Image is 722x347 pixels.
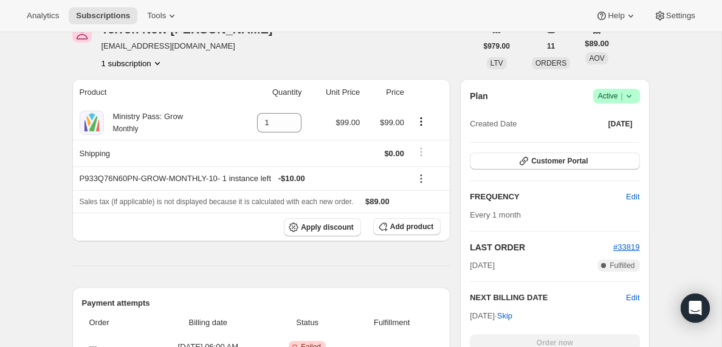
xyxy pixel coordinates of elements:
span: Terron New Collins [72,23,92,43]
a: #33819 [613,242,639,252]
h2: NEXT BILLING DATE [470,292,626,304]
span: $99.00 [380,118,404,127]
button: [DATE] [601,115,640,132]
span: - $10.00 [278,173,305,185]
th: Order [82,309,148,336]
button: Tools [140,7,185,24]
small: Monthly [113,125,139,133]
span: Every 1 month [470,210,521,219]
div: Terron New [PERSON_NAME] [101,23,287,35]
button: Edit [619,187,647,207]
span: [DATE] [470,259,495,272]
button: Analytics [19,7,66,24]
span: Customer Portal [531,156,588,166]
span: Skip [497,310,512,322]
button: $979.00 [476,38,517,55]
button: Shipping actions [411,145,431,159]
span: Apply discount [301,222,354,232]
span: Subscriptions [76,11,130,21]
h2: Plan [470,90,488,102]
button: #33819 [613,241,639,253]
h2: LAST ORDER [470,241,613,253]
span: ORDERS [535,59,566,67]
button: Product actions [101,57,163,69]
button: Add product [373,218,441,235]
span: Fulfilled [610,261,634,270]
span: Fulfillment [350,317,433,329]
th: Shipping [72,140,233,167]
span: $89.00 [585,38,609,50]
div: P933Q76N60PN-GROW-MONTHLY-10 - 1 instance left [80,173,404,185]
button: Apply discount [284,218,361,236]
button: Edit [626,292,639,304]
th: Price [363,79,408,106]
span: Active [598,90,635,102]
span: Created Date [470,118,517,130]
span: Settings [666,11,695,21]
button: Settings [647,7,703,24]
span: $979.00 [484,41,510,51]
button: Subscriptions [69,7,137,24]
div: Open Intercom Messenger [681,294,710,323]
th: Product [72,79,233,106]
span: | [621,91,622,101]
span: [EMAIL_ADDRESS][DOMAIN_NAME] [101,40,287,52]
span: Add product [390,222,433,232]
span: $89.00 [365,197,390,206]
span: LTV [490,59,503,67]
span: 11 [547,41,555,51]
h2: Payment attempts [82,297,441,309]
span: [DATE] [608,119,633,129]
span: AOV [589,54,604,63]
button: 11 [540,38,562,55]
span: Analytics [27,11,59,21]
th: Quantity [233,79,305,106]
img: product img [80,111,104,135]
span: Help [608,11,624,21]
h2: FREQUENCY [470,191,626,203]
span: $0.00 [384,149,404,158]
button: Help [588,7,644,24]
th: Unit Price [305,79,363,106]
button: Skip [490,306,520,326]
span: Status [272,317,343,329]
span: Edit [626,191,639,203]
button: Customer Portal [470,153,639,170]
span: $99.00 [336,118,360,127]
span: Sales tax (if applicable) is not displayed because it is calculated with each new order. [80,198,354,206]
span: [DATE] · [470,311,512,320]
span: Billing date [151,317,264,329]
button: Product actions [411,115,431,128]
span: Tools [147,11,166,21]
div: Ministry Pass: Grow [104,111,184,135]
